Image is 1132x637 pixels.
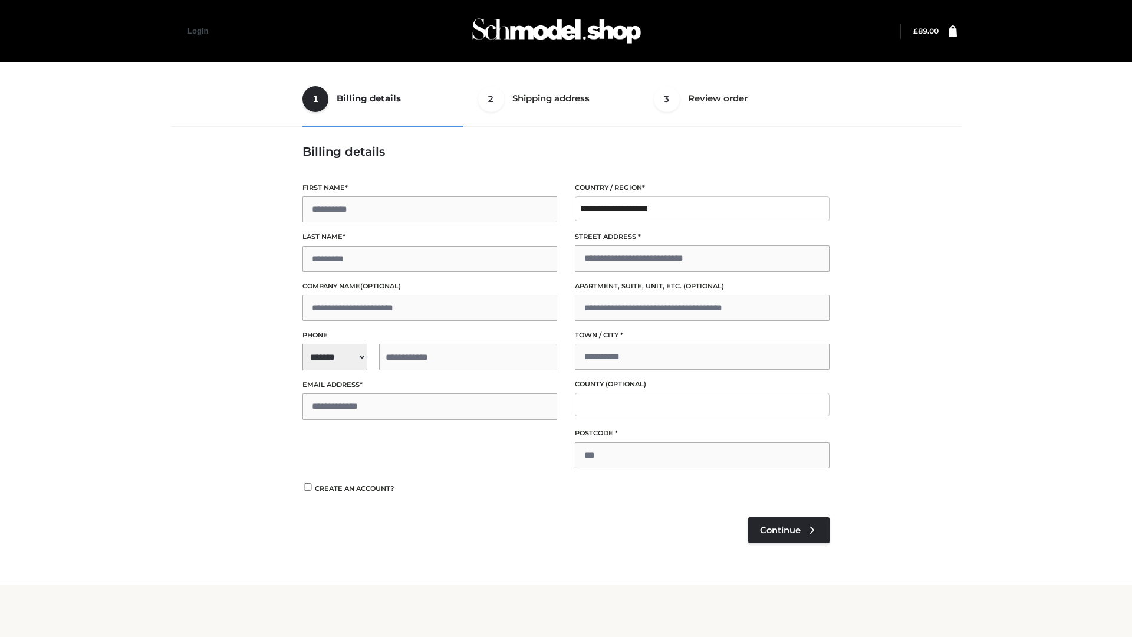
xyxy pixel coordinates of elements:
[575,231,830,242] label: Street address
[748,517,830,543] a: Continue
[315,484,394,492] span: Create an account?
[913,27,939,35] bdi: 89.00
[683,282,724,290] span: (optional)
[468,8,645,54] img: Schmodel Admin 964
[302,231,557,242] label: Last name
[913,27,918,35] span: £
[302,145,830,159] h3: Billing details
[575,330,830,341] label: Town / City
[302,182,557,193] label: First name
[913,27,939,35] a: £89.00
[575,379,830,390] label: County
[302,379,557,390] label: Email address
[187,27,208,35] a: Login
[606,380,646,388] span: (optional)
[575,281,830,292] label: Apartment, suite, unit, etc.
[760,525,801,536] span: Continue
[575,182,830,193] label: Country / Region
[302,281,557,292] label: Company name
[302,330,557,341] label: Phone
[575,428,830,439] label: Postcode
[302,483,313,491] input: Create an account?
[360,282,401,290] span: (optional)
